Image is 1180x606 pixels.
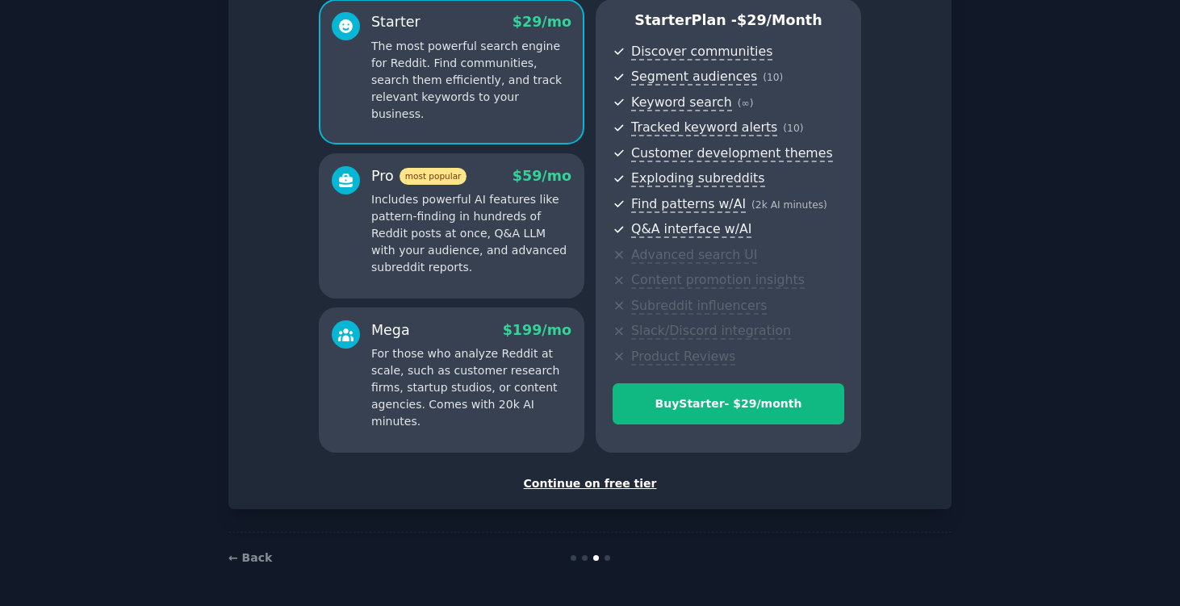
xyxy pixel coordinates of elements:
p: The most powerful search engine for Reddit. Find communities, search them efficiently, and track ... [371,38,571,123]
span: ( 10 ) [763,72,783,83]
span: most popular [400,168,467,185]
span: Product Reviews [631,349,735,366]
div: Pro [371,166,467,186]
span: Subreddit influencers [631,298,767,315]
button: BuyStarter- $29/month [613,383,844,424]
span: Content promotion insights [631,272,805,289]
span: $ 29 /month [737,12,822,28]
span: Tracked keyword alerts [631,119,777,136]
span: $ 59 /mo [513,168,571,184]
p: Starter Plan - [613,10,844,31]
span: Customer development themes [631,145,833,162]
span: Slack/Discord integration [631,323,791,340]
span: Discover communities [631,44,772,61]
span: Keyword search [631,94,732,111]
span: Q&A interface w/AI [631,221,751,238]
p: Includes powerful AI features like pattern-finding in hundreds of Reddit posts at once, Q&A LLM w... [371,191,571,276]
div: Starter [371,12,421,32]
span: Segment audiences [631,69,757,86]
span: Advanced search UI [631,247,757,264]
a: ← Back [228,551,272,564]
span: ( 2k AI minutes ) [751,199,827,211]
span: Exploding subreddits [631,170,764,187]
div: Buy Starter - $ 29 /month [613,395,843,412]
div: Continue on free tier [245,475,935,492]
span: Find patterns w/AI [631,196,746,213]
span: $ 29 /mo [513,14,571,30]
span: $ 199 /mo [503,322,571,338]
div: Mega [371,320,410,341]
span: ( ∞ ) [738,98,754,109]
p: For those who analyze Reddit at scale, such as customer research firms, startup studios, or conte... [371,345,571,430]
span: ( 10 ) [783,123,803,134]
